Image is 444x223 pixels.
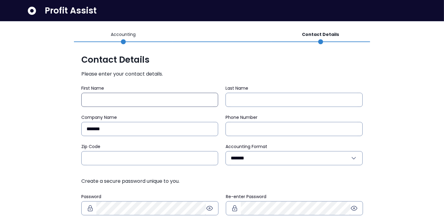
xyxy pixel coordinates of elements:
span: Accounting Format [226,143,267,150]
span: Last Name [226,85,248,91]
span: Profit Assist [45,5,97,16]
span: Re-enter Password [226,194,266,200]
span: Phone Number [226,114,257,120]
span: Please enter your contact details. [81,70,363,78]
p: Contact Details [302,31,339,38]
span: First Name [81,85,104,91]
span: Contact Details [81,54,363,65]
span: Zip Code [81,143,100,150]
span: Create a secure password unique to you. [81,178,363,185]
p: Accounting [111,31,136,38]
span: Password [81,194,101,200]
span: Company Name [81,114,117,120]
